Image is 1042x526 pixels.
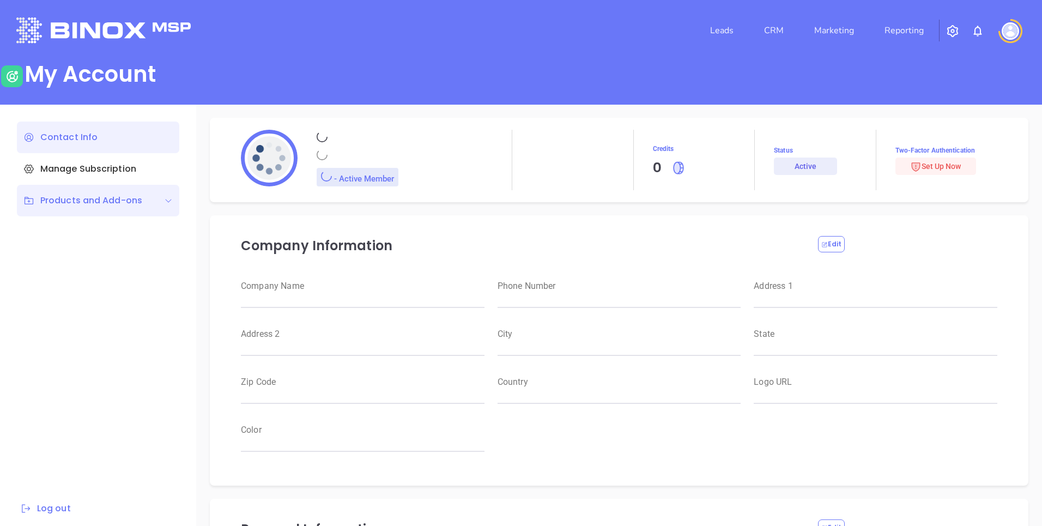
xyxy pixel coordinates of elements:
label: Country [498,378,741,386]
div: Products and Add-ons [23,194,142,207]
input: weight [754,291,997,308]
div: - Active Member [317,168,398,186]
input: weight [498,291,741,308]
div: My Account [25,61,156,87]
label: City [498,330,741,338]
a: Reporting [880,20,928,41]
input: weight [241,386,484,404]
img: user [1,65,23,87]
label: State [754,330,997,338]
a: CRM [760,20,788,41]
a: Leads [706,20,738,41]
label: Address 1 [754,282,997,291]
img: iconSetting [946,25,959,38]
label: Logo URL [754,378,997,386]
label: Address 2 [241,330,484,338]
img: user [1002,22,1019,40]
input: weight [498,338,741,356]
div: Manage Subscription [17,153,179,185]
span: Two-Factor Authentication [895,146,997,155]
div: Products and Add-ons [17,185,179,216]
button: Log out [17,501,74,516]
label: Phone Number [498,282,741,291]
a: Marketing [810,20,858,41]
div: Active [795,158,817,175]
input: weight [754,338,997,356]
div: 0 [653,158,662,178]
span: Credits [653,142,754,155]
label: Company Name [241,282,484,291]
label: Color [241,426,484,434]
input: weight [241,434,484,452]
div: Contact Info [17,122,179,153]
span: Set Up Now [910,162,961,171]
img: iconNotification [971,25,984,38]
input: weight [498,386,741,404]
button: Edit [818,236,845,252]
img: logo [16,17,191,43]
input: weight [241,291,484,308]
p: Company Information [241,236,805,256]
input: weight [754,386,997,404]
span: Status [774,146,875,155]
input: weight [241,338,484,356]
img: profile [241,130,298,186]
label: Zip Code [241,378,484,386]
